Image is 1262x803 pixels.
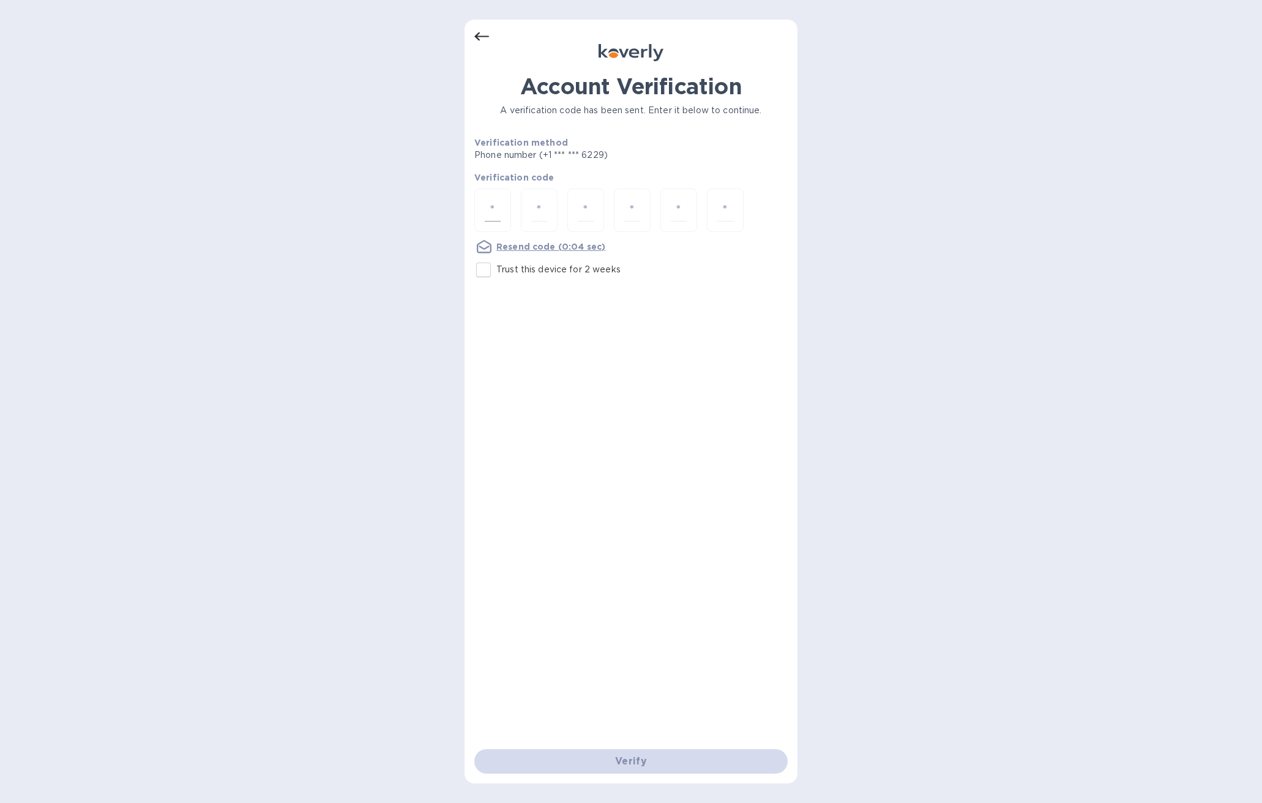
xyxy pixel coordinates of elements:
h1: Account Verification [474,73,788,99]
u: Resend code (0:04 sec) [496,242,605,252]
b: Verification method [474,138,568,148]
p: Verification code [474,171,788,184]
p: Trust this device for 2 weeks [496,263,621,276]
p: Phone number (+1 *** *** 6229) [474,149,701,162]
p: A verification code has been sent. Enter it below to continue. [474,104,788,117]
